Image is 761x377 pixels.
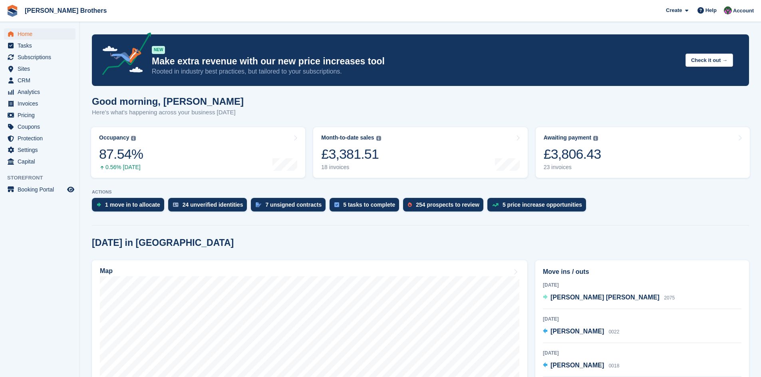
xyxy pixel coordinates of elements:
[152,67,679,76] p: Rooted in industry best practices, but tailored to your subscriptions.
[543,281,741,289] div: [DATE]
[18,184,66,195] span: Booking Portal
[416,201,479,208] div: 254 prospects to review
[543,315,741,323] div: [DATE]
[4,98,76,109] a: menu
[550,328,604,335] span: [PERSON_NAME]
[4,75,76,86] a: menu
[543,361,619,371] a: [PERSON_NAME] 0018
[91,127,305,178] a: Occupancy 87.54% 0.56% [DATE]
[705,6,717,14] span: Help
[18,75,66,86] span: CRM
[6,5,18,17] img: stora-icon-8386f47178a22dfd0bd8f6a31ec36ba5ce8667c1dd55bd0f319d3a0aa187defe.svg
[256,202,261,207] img: contract_signature_icon-13c848040528278c33f63329250d36e43548de30e8caae1d1a13099fd9432cc5.svg
[313,127,527,178] a: Month-to-date sales £3,381.51 18 invoices
[550,294,660,301] span: [PERSON_NAME] [PERSON_NAME]
[544,164,601,171] div: 23 invoices
[4,28,76,40] a: menu
[733,7,754,15] span: Account
[251,198,330,215] a: 7 unsigned contracts
[609,329,620,335] span: 0022
[183,201,243,208] div: 24 unverified identities
[18,52,66,63] span: Subscriptions
[609,363,620,369] span: 0018
[18,86,66,98] span: Analytics
[105,201,160,208] div: 1 move in to allocate
[99,164,143,171] div: 0.56% [DATE]
[550,362,604,369] span: [PERSON_NAME]
[99,146,143,162] div: 87.54%
[4,121,76,132] a: menu
[18,110,66,121] span: Pricing
[685,54,733,67] button: Check it out →
[152,46,165,54] div: NEW
[487,198,590,215] a: 5 price increase opportunities
[92,189,749,195] p: ACTIONS
[18,133,66,144] span: Protection
[18,40,66,51] span: Tasks
[92,237,234,248] h2: [DATE] in [GEOGRAPHIC_DATA]
[408,202,412,207] img: prospect-51fa495bee0391a8d652442698ab0144808aea92771e9ea1ae160a38d050c398.svg
[321,134,374,141] div: Month-to-date sales
[536,127,750,178] a: Awaiting payment £3,806.43 23 invoices
[97,202,101,207] img: move_ins_to_allocate_icon-fdf77a2bb77ea45bf5b3d319d69a93e2d87916cf1d5bf7949dd705db3b84f3ca.svg
[544,146,601,162] div: £3,806.43
[4,133,76,144] a: menu
[18,98,66,109] span: Invoices
[376,136,381,141] img: icon-info-grey-7440780725fd019a000dd9b08b2336e03edf1995a4989e88bcd33f0948082b44.svg
[543,327,619,337] a: [PERSON_NAME] 0022
[92,198,168,215] a: 1 move in to allocate
[152,56,679,67] p: Make extra revenue with our new price increases tool
[593,136,598,141] img: icon-info-grey-7440780725fd019a000dd9b08b2336e03edf1995a4989e88bcd33f0948082b44.svg
[265,201,322,208] div: 7 unsigned contracts
[4,52,76,63] a: menu
[18,63,66,74] span: Sites
[334,202,339,207] img: task-75834270c22a3079a89374b754ae025e5fb1db73e45f91037f5363f120a921f8.svg
[544,134,592,141] div: Awaiting payment
[4,144,76,156] a: menu
[4,110,76,121] a: menu
[7,174,79,182] span: Storefront
[66,185,76,194] a: Preview store
[543,267,741,277] h2: Move ins / outs
[18,121,66,132] span: Coupons
[724,6,732,14] img: Nick Wright
[18,144,66,156] span: Settings
[22,4,110,17] a: [PERSON_NAME] Brothers
[131,136,136,141] img: icon-info-grey-7440780725fd019a000dd9b08b2336e03edf1995a4989e88bcd33f0948082b44.svg
[100,267,113,275] h2: Map
[492,203,499,207] img: price_increase_opportunities-93ffe204e8149a01c8c9dc8f82e8f89637d9d84a8eef4429ea346261dce0b2c0.svg
[4,156,76,167] a: menu
[173,202,179,207] img: verify_identity-adf6edd0f0f0b5bbfe63781bf79b02c33cf7c696d77639b501bdc392416b5a36.svg
[4,86,76,98] a: menu
[92,96,244,107] h1: Good morning, [PERSON_NAME]
[92,108,244,117] p: Here's what's happening across your business [DATE]
[99,134,129,141] div: Occupancy
[343,201,395,208] div: 5 tasks to complete
[543,349,741,357] div: [DATE]
[666,6,682,14] span: Create
[321,164,381,171] div: 18 invoices
[321,146,381,162] div: £3,381.51
[403,198,487,215] a: 254 prospects to review
[4,184,76,195] a: menu
[543,293,675,303] a: [PERSON_NAME] [PERSON_NAME] 2075
[18,156,66,167] span: Capital
[664,295,675,301] span: 2075
[95,32,151,78] img: price-adjustments-announcement-icon-8257ccfd72463d97f412b2fc003d46551f7dbcb40ab6d574587a9cd5c0d94...
[4,63,76,74] a: menu
[330,198,403,215] a: 5 tasks to complete
[503,201,582,208] div: 5 price increase opportunities
[168,198,251,215] a: 24 unverified identities
[18,28,66,40] span: Home
[4,40,76,51] a: menu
